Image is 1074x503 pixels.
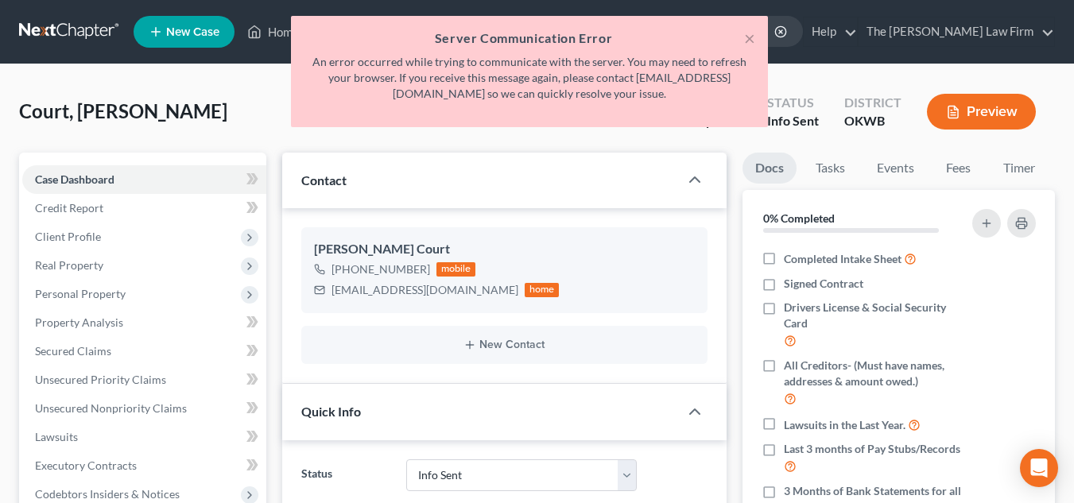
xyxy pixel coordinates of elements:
span: Property Analysis [35,315,123,329]
span: Unsecured Nonpriority Claims [35,401,187,415]
span: Quick Info [301,404,361,419]
a: Timer [991,153,1048,184]
span: Real Property [35,258,103,272]
label: Status [293,459,399,491]
a: Secured Claims [22,337,266,366]
span: Lawsuits [35,430,78,443]
a: Tasks [803,153,858,184]
span: Signed Contract [784,276,863,292]
span: Contact [301,172,347,188]
strong: 0% Completed [763,211,835,225]
a: Property Analysis [22,308,266,337]
span: Client Profile [35,230,101,243]
span: Unsecured Priority Claims [35,373,166,386]
span: Drivers License & Social Security Card [784,300,963,331]
a: Executory Contracts [22,451,266,480]
span: Secured Claims [35,344,111,358]
a: Unsecured Nonpriority Claims [22,394,266,423]
h5: Server Communication Error [304,29,755,48]
div: mobile [436,262,476,277]
span: Executory Contracts [35,459,137,472]
div: [PERSON_NAME] Court [314,240,695,259]
span: Credit Report [35,201,103,215]
span: Personal Property [35,287,126,300]
a: Docs [742,153,797,184]
span: Last 3 months of Pay Stubs/Records [784,441,960,457]
a: Unsecured Priority Claims [22,366,266,394]
div: [EMAIL_ADDRESS][DOMAIN_NAME] [332,282,518,298]
span: Codebtors Insiders & Notices [35,487,180,501]
div: home [525,283,560,297]
button: × [744,29,755,48]
a: Lawsuits [22,423,266,451]
p: An error occurred while trying to communicate with the server. You may need to refresh your brows... [304,54,755,102]
div: [PHONE_NUMBER] [332,261,430,277]
div: Open Intercom Messenger [1020,449,1058,487]
span: Lawsuits in the Last Year. [784,417,905,433]
span: Case Dashboard [35,172,114,186]
span: Completed Intake Sheet [784,251,901,267]
button: New Contact [314,339,695,351]
a: Credit Report [22,194,266,222]
span: All Creditors- (Must have names, addresses & amount owed.) [784,358,963,389]
a: Case Dashboard [22,165,266,194]
a: Fees [933,153,984,184]
a: Events [864,153,927,184]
